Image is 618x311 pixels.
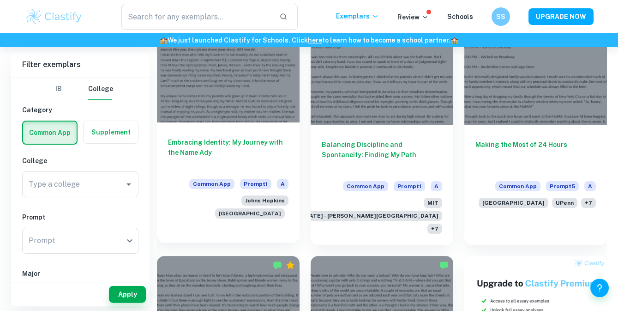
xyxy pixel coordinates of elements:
[23,122,77,144] button: Common App
[240,179,271,189] span: Prompt 1
[427,224,442,234] span: + 7
[431,181,442,191] span: A
[475,140,596,170] h6: Making the Most of 24 Hours
[308,37,322,44] a: here
[168,137,288,168] h6: Embracing Identity: My Journey with the Name Ady
[157,18,300,245] a: Embracing Identity: My Journey with the Name AdyCommon AppPrompt1AJohns Hopkins[GEOGRAPHIC_DATA]
[424,198,442,208] span: MIT
[447,13,473,20] a: Schools
[121,4,272,30] input: Search for any exemplars...
[546,181,579,191] span: Prompt 5
[479,198,548,208] span: [GEOGRAPHIC_DATA]
[25,7,84,26] img: Clastify logo
[397,12,429,22] p: Review
[492,7,510,26] button: SS
[160,37,168,44] span: 🏫
[336,11,379,21] p: Exemplars
[528,8,594,25] button: UPGRADE NOW
[322,140,442,170] h6: Balancing Discipline and Spontaneity: Finding My Path
[495,12,506,22] h6: SS
[581,198,596,208] span: + 7
[223,211,442,221] span: [GEOGRAPHIC_DATA][US_STATE] - [PERSON_NAME][GEOGRAPHIC_DATA]
[584,181,596,191] span: A
[552,198,577,208] span: UPenn
[22,212,138,222] h6: Prompt
[311,18,453,245] a: Balancing Discipline and Spontaneity: Finding My PathCommon AppPrompt1AMIT[GEOGRAPHIC_DATA][US_ST...
[122,178,135,191] button: Open
[394,181,425,191] span: Prompt 1
[2,35,616,45] h6: We just launched Clastify for Schools. Click to learn how to become a school partner.
[343,181,388,191] span: Common App
[22,268,138,279] h6: Major
[22,156,138,166] h6: College
[215,208,285,219] span: [GEOGRAPHIC_DATA]
[11,52,150,78] h6: Filter exemplars
[464,18,607,245] a: Making the Most of 24 HoursCommon AppPrompt5A[GEOGRAPHIC_DATA]UPenn+7
[273,261,282,270] img: Marked
[88,78,113,100] button: College
[109,286,146,303] button: Apply
[48,78,70,100] button: IB
[241,195,288,206] span: Johns Hopkins
[286,261,295,270] div: Premium
[450,37,458,44] span: 🏫
[277,179,288,189] span: A
[84,121,138,143] button: Supplement
[590,279,609,297] button: Help and Feedback
[189,179,234,189] span: Common App
[495,181,540,191] span: Common App
[48,78,113,100] div: Filter type choice
[22,105,138,115] h6: Category
[439,261,449,270] img: Marked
